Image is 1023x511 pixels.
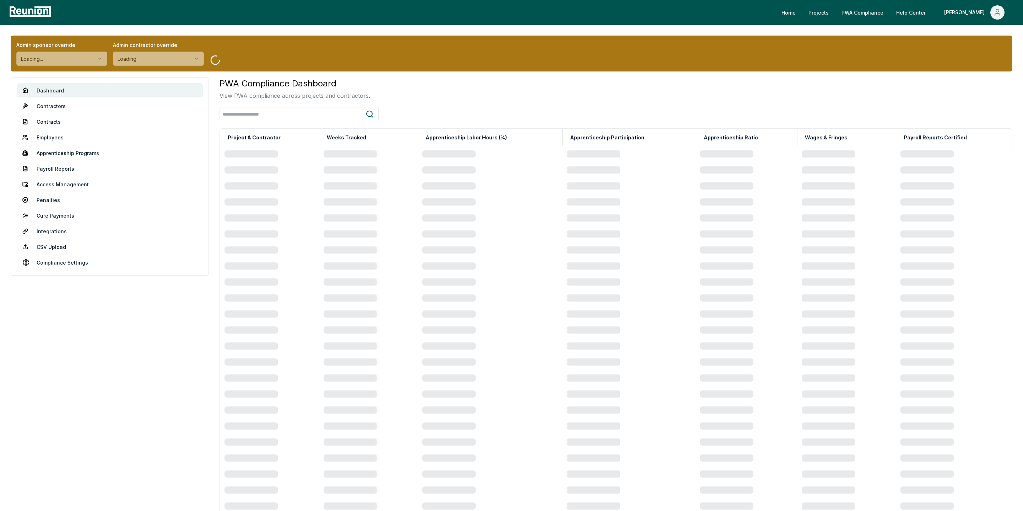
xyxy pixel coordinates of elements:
label: Admin contractor override [113,41,204,49]
button: Apprenticeship Labor Hours (%) [424,131,508,145]
a: Penalties [17,193,203,207]
a: Contractors [17,99,203,113]
button: Project & Contractor [226,131,282,145]
button: Apprenticeship Participation [569,131,646,145]
p: View PWA compliance across projects and contractors. [220,91,370,100]
a: Contracts [17,115,203,129]
a: PWA Compliance [836,5,889,20]
button: Payroll Reports Certified [902,131,968,145]
a: Integrations [17,224,203,238]
a: Payroll Reports [17,161,203,176]
button: Weeks Tracked [325,131,368,145]
button: Apprenticeship Ratio [702,131,759,145]
button: Wages & Fringes [803,131,849,145]
button: [PERSON_NAME] [938,5,1010,20]
nav: Main [776,5,1016,20]
a: Projects [803,5,834,20]
a: CSV Upload [17,240,203,254]
h3: PWA Compliance Dashboard [220,77,370,90]
a: Access Management [17,177,203,191]
a: Home [776,5,801,20]
a: Dashboard [17,83,203,97]
a: Apprenticeship Programs [17,146,203,160]
div: [PERSON_NAME] [944,5,987,20]
a: Employees [17,130,203,144]
a: Compliance Settings [17,255,203,270]
label: Admin sponsor override [16,41,107,49]
a: Help Center [891,5,931,20]
a: Cure Payments [17,208,203,223]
